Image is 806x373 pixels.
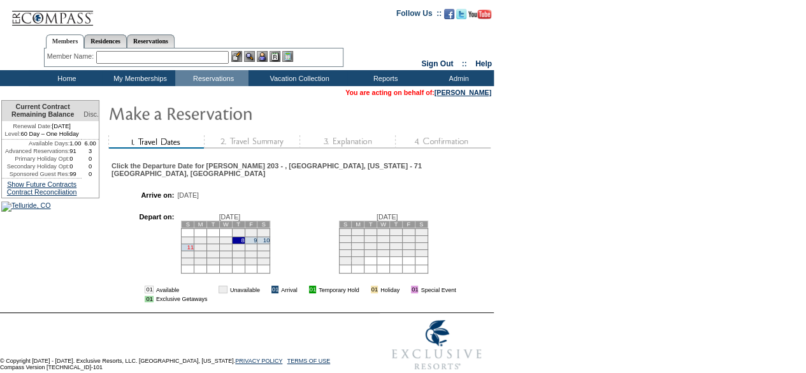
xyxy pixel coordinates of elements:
td: 20 [207,251,220,258]
img: step3_state1.gif [299,135,395,149]
img: Telluride, CO [1,201,51,212]
a: TERMS OF USE [287,358,331,364]
span: You are acting on behalf of: [345,89,491,96]
td: 10 [364,235,377,242]
td: Unavailable [230,286,260,293]
td: 0 [82,170,99,178]
td: 24 [257,251,270,258]
td: 28 [415,249,428,256]
a: Follow us on Twitter [456,13,466,20]
td: 5 [194,237,207,244]
td: 30 [245,258,257,265]
a: Help [475,59,492,68]
td: 99 [69,170,82,178]
td: Home [29,70,102,86]
img: Subscribe to our YouTube Channel [468,10,491,19]
td: Special Event [421,286,456,293]
td: Secondary Holiday Opt: [2,163,69,170]
td: 91 [69,147,82,155]
td: 01 [309,286,316,293]
td: 15 [232,244,245,251]
td: Current Contract Remaining Balance [2,101,82,121]
td: 3 [364,228,377,235]
td: Available Days: [2,140,69,147]
td: 13 [402,235,415,242]
td: 29 [339,256,352,265]
td: 01 [219,286,227,293]
td: 60 Day – One Holiday [2,130,82,140]
td: Depart on: [118,213,174,277]
td: 0 [69,163,82,170]
td: 6 [207,237,220,244]
td: 01 [145,286,153,293]
td: 0 [82,155,99,163]
td: F [245,221,257,228]
td: 2 [245,228,257,237]
td: 15 [339,242,352,249]
td: 17 [257,244,270,251]
td: 13 [207,244,220,251]
td: 4 [182,237,194,244]
td: 1.00 [69,140,82,147]
td: W [219,221,232,228]
div: Member Name: [47,51,96,62]
td: 24 [364,249,377,256]
td: 14 [219,244,232,251]
td: 20 [402,242,415,249]
a: 10 [263,237,270,244]
td: 26 [390,249,403,256]
span: Disc. [83,110,99,118]
td: 11 [377,235,390,242]
img: b_edit.gif [231,51,242,62]
td: [DATE] [2,121,82,130]
td: 18 [182,251,194,258]
span: [DATE] [177,191,199,199]
span: Level: [5,130,21,138]
img: i.gif [362,286,368,293]
td: 1 [339,228,352,235]
td: Arrival [281,286,298,293]
a: PRIVACY POLICY [235,358,282,364]
td: 31 [257,258,270,265]
span: Renewal Date: [13,122,52,130]
a: Subscribe to our YouTube Channel [468,13,491,20]
a: Show Future Contracts [7,180,76,188]
td: 28 [219,258,232,265]
a: 11 [187,244,194,251]
td: Advanced Reservations: [2,147,69,155]
td: 0 [82,163,99,170]
td: 25 [182,258,194,265]
td: W [377,221,390,228]
td: 2 [352,228,364,235]
td: 01 [371,286,378,293]
a: Members [46,34,85,48]
img: step4_state1.gif [395,135,491,149]
td: 6.00 [82,140,99,147]
td: 21 [219,251,232,258]
img: i.gif [263,286,269,293]
td: 9 [352,235,364,242]
td: 26 [194,258,207,265]
img: step1_state2.gif [108,135,204,149]
td: 23 [352,249,364,256]
td: Sponsored Guest Res: [2,170,69,178]
td: 30 [352,256,364,265]
td: 8 [339,235,352,242]
td: 7 [219,237,232,244]
a: Become our fan on Facebook [444,13,454,20]
span: [DATE] [219,213,241,221]
td: 16 [245,244,257,251]
td: 5 [390,228,403,235]
td: 7 [415,228,428,235]
td: Arrive on: [118,191,174,199]
td: Reports [347,70,421,86]
td: 19 [194,251,207,258]
td: S [182,221,194,228]
td: 21 [415,242,428,249]
span: :: [462,59,467,68]
a: [PERSON_NAME] [435,89,491,96]
td: T [232,221,245,228]
img: Reservations [270,51,280,62]
img: b_calculator.gif [282,51,293,62]
td: M [194,221,207,228]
